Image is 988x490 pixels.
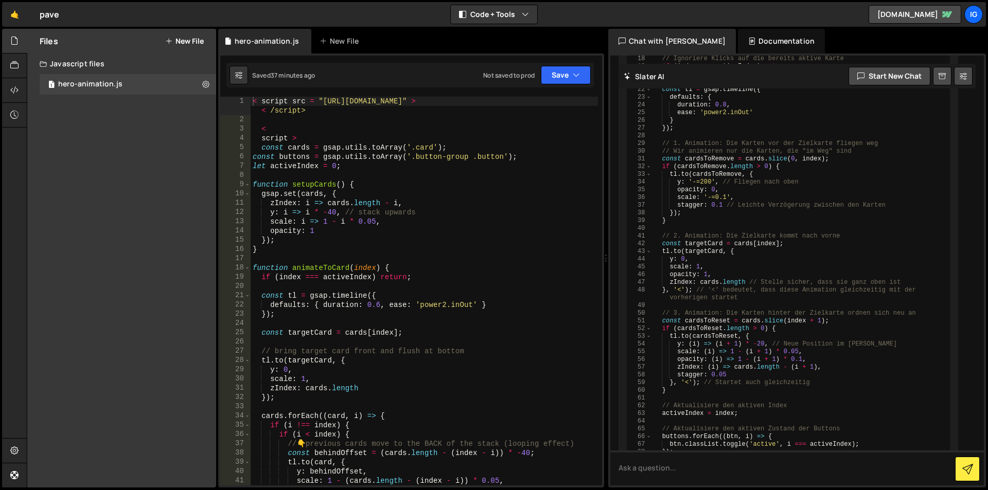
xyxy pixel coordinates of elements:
div: 32 [220,393,251,402]
div: 41 [220,476,251,485]
div: Documentation [738,29,825,53]
div: 27 [628,124,651,132]
div: 21 [220,291,251,300]
div: 39 [220,458,251,467]
div: ig [964,5,983,24]
div: 39 [628,217,651,225]
div: 13 [220,217,251,226]
div: 15 [220,235,251,245]
div: Saved [252,71,315,80]
div: 40 [628,225,651,232]
div: 29 [628,140,651,148]
div: 63 [628,410,651,418]
h2: Slater AI [624,71,665,81]
div: 47 [628,279,651,286]
div: Javascript files [27,53,216,74]
div: 1 [220,97,251,115]
div: 40 [220,467,251,476]
div: 49 [628,302,651,310]
div: 26 [220,337,251,347]
div: 18 [220,263,251,273]
div: 2 [220,115,251,124]
div: 35 [628,186,651,194]
div: 20 [220,282,251,291]
div: 56 [628,356,651,364]
div: 34 [220,411,251,421]
button: New File [165,37,204,45]
div: 36 [220,430,251,439]
div: 65 [628,425,651,433]
div: 57 [628,364,651,371]
div: 37 minutes ago [271,71,315,80]
div: 43 [628,248,651,256]
div: 8 [220,171,251,180]
div: 7 [220,161,251,171]
div: 38 [628,209,651,217]
div: 52 [628,325,651,333]
button: Code + Tools [451,5,537,24]
div: 35 [220,421,251,430]
div: 24 [628,101,651,109]
div: 48 [628,286,651,302]
div: 14 [220,226,251,235]
div: Not saved to prod [483,71,535,80]
div: 34 [628,178,651,186]
div: 27 [220,347,251,356]
div: hero-animation.js [58,80,122,89]
div: 37 [220,439,251,448]
div: 54 [628,340,651,348]
div: 44 [628,256,651,263]
span: 1 [48,81,55,89]
div: 25 [628,109,651,117]
div: 61 [628,394,651,402]
div: 33 [628,171,651,178]
div: 51 [628,317,651,325]
div: 38 [220,448,251,458]
div: 3 [220,124,251,134]
div: 24 [220,319,251,328]
div: 5 [220,143,251,152]
div: 30 [628,148,651,155]
div: 22 [220,300,251,310]
div: 25 [220,328,251,337]
div: pave [40,8,60,21]
a: 🤙 [2,2,27,27]
div: 41 [628,232,651,240]
div: 22 [628,86,651,94]
div: 60 [628,387,651,394]
div: 9 [220,180,251,189]
div: 33 [220,402,251,411]
div: 18 [628,55,651,63]
div: 46 [628,271,651,279]
div: 42 [628,240,651,248]
button: Start new chat [849,67,930,85]
div: 23 [628,94,651,101]
div: 67 [628,441,651,448]
div: 45 [628,263,651,271]
div: 10 [220,189,251,198]
div: 19 [220,273,251,282]
div: 16663/45449.js [40,74,216,95]
div: 6 [220,152,251,161]
div: 23 [220,310,251,319]
div: 26 [628,117,651,124]
div: 29 [220,365,251,374]
div: 17 [220,254,251,263]
button: Save [541,66,591,84]
div: 30 [220,374,251,384]
div: 53 [628,333,651,340]
div: 28 [220,356,251,365]
div: New File [320,36,363,46]
h2: Files [40,35,58,47]
a: [DOMAIN_NAME] [869,5,961,24]
div: 4 [220,134,251,143]
div: 16 [220,245,251,254]
div: 62 [628,402,651,410]
div: 32 [628,163,651,171]
div: 58 [628,371,651,379]
div: 28 [628,132,651,140]
div: hero-animation.js [235,36,299,46]
div: Chat with [PERSON_NAME] [608,29,736,53]
div: 36 [628,194,651,202]
div: 66 [628,433,651,441]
